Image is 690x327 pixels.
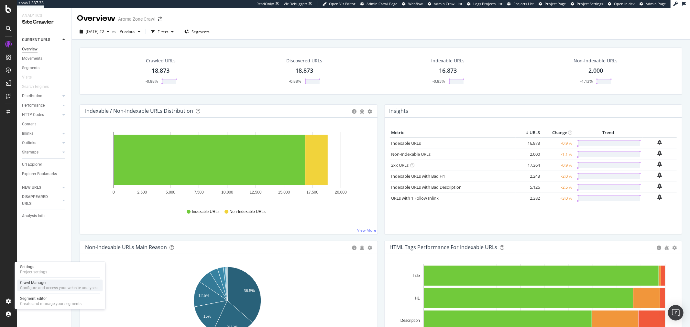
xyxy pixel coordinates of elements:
span: Logs Projects List [473,1,502,6]
text: Title [412,273,420,278]
a: Sitemaps [22,149,60,156]
div: Analytics [22,13,66,18]
div: Segments [22,65,39,71]
span: Project Settings [577,1,603,6]
div: bug [360,109,365,114]
div: bell-plus [658,195,662,200]
a: View More [357,227,377,233]
div: bell-plus [658,151,662,156]
span: Project Page [545,1,566,6]
div: ReadOnly: [257,1,274,6]
div: Visits [22,74,32,81]
th: Metric [390,128,516,138]
text: Description [400,318,420,323]
div: Create and manage your segments [20,301,82,306]
a: Admin Page [640,1,666,6]
div: -1.13% [580,79,593,84]
a: Logs Projects List [467,1,502,6]
td: +3.0 % [542,193,574,204]
span: Open Viz Editor [329,1,356,6]
h4: Insights [389,107,409,115]
td: -2.0 % [542,171,574,182]
a: Inlinks [22,130,60,137]
div: Url Explorer [22,161,42,168]
a: HTTP Codes [22,111,60,118]
a: Distribution [22,93,60,100]
a: Content [22,121,67,128]
a: Admin Crawl List [428,1,462,6]
div: Analysis Info [22,213,45,219]
td: 17,364 [516,160,542,171]
a: Search Engines [22,83,55,90]
div: Overview [77,13,115,24]
text: 0 [113,190,115,195]
text: 12,500 [250,190,262,195]
div: bell-plus [658,162,662,167]
text: 36.5% [244,289,255,293]
div: Filters [158,29,169,35]
div: Explorer Bookmarks [22,171,57,177]
a: Indexable URLs [391,140,421,146]
div: Indexable / Non-Indexable URLs Distribution [85,108,193,114]
div: CURRENT URLS [22,37,50,43]
div: Non-Indexable URLs [574,58,618,64]
td: 2,382 [516,193,542,204]
div: bug [360,246,365,250]
div: Viz Debugger: [284,1,307,6]
div: gear [368,109,372,114]
a: Open in dev [608,1,635,6]
button: Previous [117,26,143,37]
span: 2025 Sep. 16th #2 [86,29,104,34]
a: Movements [22,55,67,62]
th: Trend [574,128,643,138]
div: Indexable URLs [431,58,465,64]
div: gear [368,246,372,250]
div: Settings [20,264,47,269]
div: Sitemaps [22,149,38,156]
div: Performance [22,102,45,109]
div: bell-plus [658,184,662,189]
div: circle-info [657,246,661,250]
a: Explorer Bookmarks [22,171,67,177]
td: -0.9 % [542,138,574,149]
div: NEW URLS [22,184,41,191]
td: 16,873 [516,138,542,149]
a: Admin Crawl Page [360,1,397,6]
div: HTTP Codes [22,111,44,118]
div: Overview [22,46,38,53]
div: 18,873 [152,67,170,75]
span: Admin Page [646,1,666,6]
span: Admin Crawl Page [367,1,397,6]
span: Admin Crawl List [434,1,462,6]
div: SiteCrawler [22,18,66,26]
div: DISAPPEARED URLS [22,194,55,207]
a: Outlinks [22,140,60,146]
text: 10,000 [221,190,233,195]
text: 15% [203,314,211,319]
div: Configure and access your website analyses [20,285,97,290]
a: Segment EditorCreate and manage your segments [17,295,103,307]
a: 2xx URLs [391,162,409,168]
a: Visits [22,74,38,81]
text: H1 [415,296,420,301]
svg: A chart. [85,128,369,203]
span: Indexable URLs [192,209,219,215]
div: Movements [22,55,42,62]
a: Open Viz Editor [323,1,356,6]
div: Content [22,121,36,128]
text: 17,500 [306,190,318,195]
div: bug [664,246,669,250]
a: DISAPPEARED URLS [22,194,60,207]
a: CURRENT URLS [22,37,60,43]
div: bell-plus [658,173,662,178]
th: Change [542,128,574,138]
text: 12.5% [198,293,209,298]
span: Projects List [513,1,534,6]
div: circle-info [352,246,357,250]
text: 20,000 [335,190,347,195]
div: Crawled URLs [146,58,176,64]
td: 2,000 [516,149,542,160]
div: arrow-right-arrow-left [158,17,162,21]
a: NEW URLS [22,184,60,191]
td: 5,126 [516,182,542,193]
